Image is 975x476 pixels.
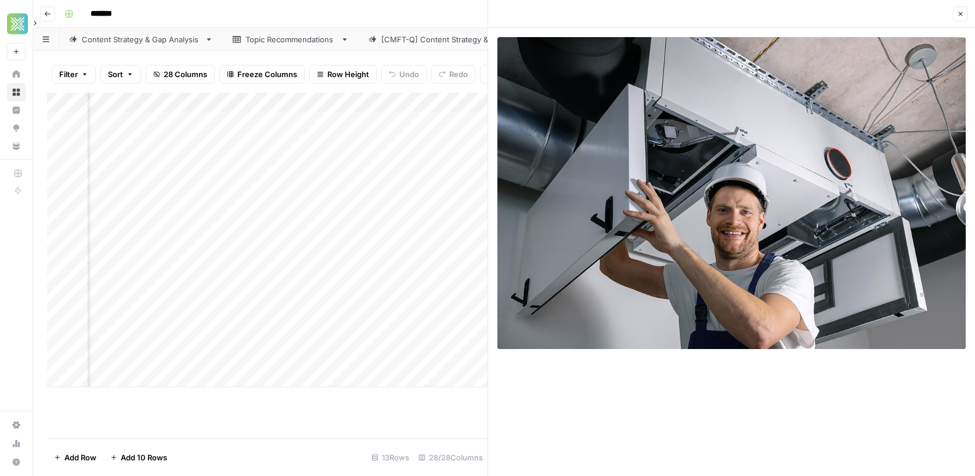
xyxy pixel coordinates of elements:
div: Content Strategy & Gap Analysis [82,34,200,45]
button: 28 Columns [146,65,215,83]
span: 28 Columns [164,68,207,80]
button: Freeze Columns [219,65,305,83]
a: Usage [7,434,26,453]
button: Redo [431,65,475,83]
span: Redo [449,68,468,80]
div: Topic Recommendations [245,34,336,45]
button: Add Row [47,448,103,467]
a: Your Data [7,137,26,155]
button: Filter [52,65,96,83]
a: Insights [7,101,26,119]
a: [CMFT-Q] Content Strategy & Gap Analysis [359,28,561,51]
div: [CMFT-Q] Content Strategy & Gap Analysis [381,34,539,45]
div: 13 Rows [367,448,414,467]
span: Row Height [327,68,369,80]
span: Add 10 Rows [121,452,167,463]
button: Add 10 Rows [103,448,174,467]
a: Opportunities [7,119,26,137]
span: Add Row [64,452,96,463]
button: Workspace: Xponent21 [7,9,26,38]
button: Row Height [309,65,377,83]
span: Sort [108,68,123,80]
div: 28/28 Columns [414,448,488,467]
a: Content Strategy & Gap Analysis [59,28,223,51]
img: Xponent21 Logo [7,13,28,34]
span: Freeze Columns [237,68,297,80]
span: Undo [399,68,419,80]
a: Browse [7,83,26,101]
a: Settings [7,416,26,434]
button: Help + Support [7,453,26,471]
img: Row/Cell [497,37,966,349]
span: Filter [59,68,78,80]
a: Topic Recommendations [223,28,359,51]
button: Sort [100,65,141,83]
button: Undo [381,65,427,83]
a: Home [7,65,26,83]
